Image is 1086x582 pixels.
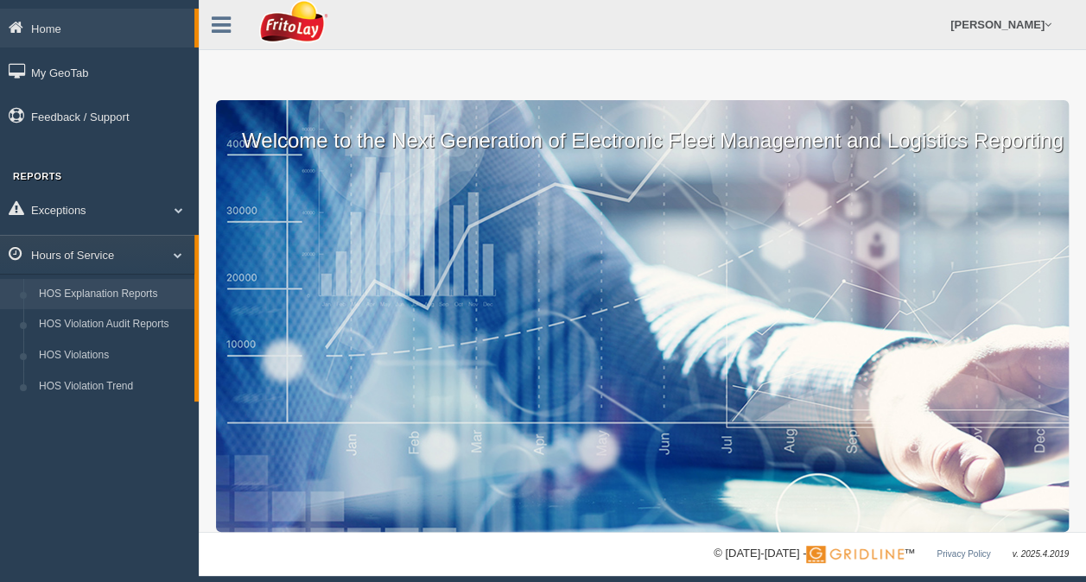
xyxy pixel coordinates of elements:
img: Gridline [806,546,904,563]
p: Welcome to the Next Generation of Electronic Fleet Management and Logistics Reporting [216,100,1069,155]
a: HOS Violation Audit Reports [31,309,194,340]
a: HOS Explanation Reports [31,279,194,310]
div: © [DATE]-[DATE] - ™ [714,545,1069,563]
a: HOS Violations [31,340,194,371]
a: Privacy Policy [937,549,990,559]
span: v. 2025.4.2019 [1013,549,1069,559]
a: HOS Violation Trend [31,371,194,402]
